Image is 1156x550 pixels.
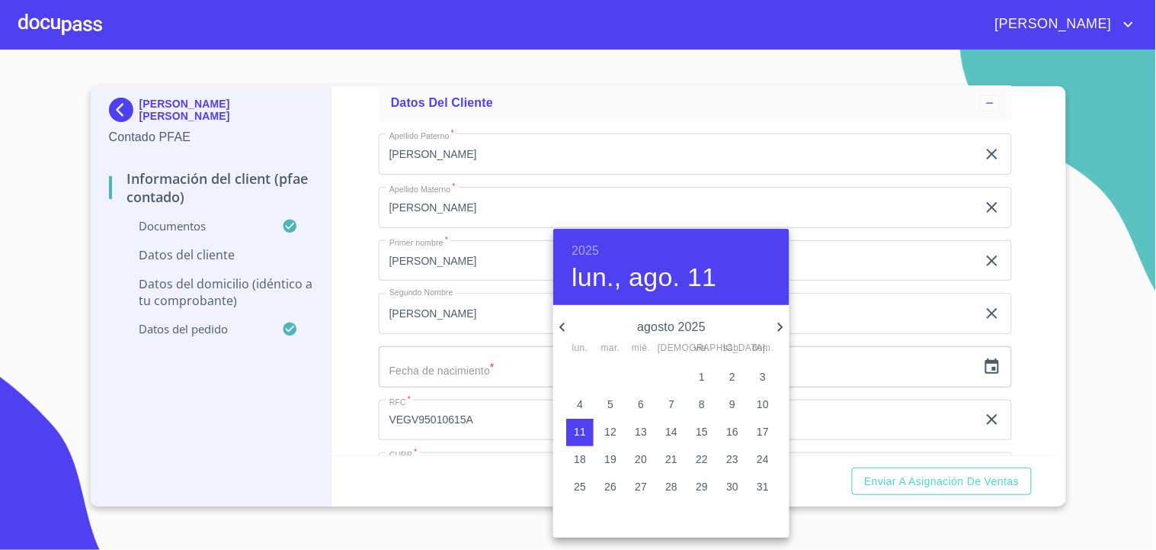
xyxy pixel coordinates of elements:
[688,474,716,501] button: 29
[604,479,616,494] p: 26
[566,391,594,419] button: 4
[574,479,586,494] p: 25
[696,479,708,494] p: 29
[577,397,583,412] p: 4
[719,446,746,474] button: 23
[638,397,644,412] p: 6
[658,341,685,356] span: [DEMOGRAPHIC_DATA].
[665,452,677,467] p: 21
[757,424,769,439] p: 17
[574,452,586,467] p: 18
[658,419,685,446] button: 14
[607,397,613,412] p: 5
[572,240,599,262] button: 2025
[757,397,769,412] p: 10
[719,474,746,501] button: 30
[627,474,655,501] button: 27
[566,474,594,501] button: 25
[658,474,685,501] button: 28
[597,341,624,356] span: mar.
[665,424,677,439] p: 14
[749,341,777,356] span: dom.
[719,419,746,446] button: 16
[688,419,716,446] button: 15
[729,369,735,384] p: 2
[726,479,738,494] p: 30
[572,262,716,294] button: lun., ago. 11
[726,424,738,439] p: 16
[749,446,777,474] button: 24
[604,424,616,439] p: 12
[668,397,674,412] p: 7
[699,397,705,412] p: 8
[627,391,655,419] button: 6
[658,446,685,474] button: 21
[597,446,624,474] button: 19
[635,452,647,467] p: 20
[719,364,746,391] button: 2
[597,391,624,419] button: 5
[658,391,685,419] button: 7
[726,452,738,467] p: 23
[574,424,586,439] p: 11
[729,397,735,412] p: 9
[627,446,655,474] button: 20
[696,452,708,467] p: 22
[597,474,624,501] button: 26
[635,479,647,494] p: 27
[757,479,769,494] p: 31
[749,419,777,446] button: 17
[749,474,777,501] button: 31
[566,419,594,446] button: 11
[749,391,777,419] button: 10
[757,452,769,467] p: 24
[688,341,716,356] span: vie.
[627,341,655,356] span: mié.
[696,424,708,439] p: 15
[665,479,677,494] p: 28
[604,452,616,467] p: 19
[699,369,705,384] p: 1
[760,369,766,384] p: 3
[597,419,624,446] button: 12
[572,318,771,336] p: agosto 2025
[688,446,716,474] button: 22
[688,391,716,419] button: 8
[749,364,777,391] button: 3
[688,364,716,391] button: 1
[635,424,647,439] p: 13
[627,419,655,446] button: 13
[566,446,594,474] button: 18
[719,341,746,356] span: sáb.
[719,391,746,419] button: 9
[566,341,594,356] span: lun.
